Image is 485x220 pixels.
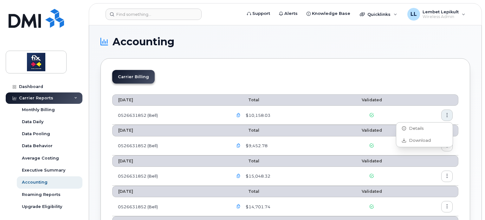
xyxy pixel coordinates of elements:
[112,136,227,155] td: 0526631852 (Bell)
[336,125,407,136] th: Validated
[112,125,227,136] th: [DATE]
[336,94,407,106] th: Validated
[233,97,259,102] span: Total
[336,186,407,197] th: Validated
[112,155,227,167] th: [DATE]
[112,186,227,197] th: [DATE]
[244,173,270,179] span: $15,048.32
[112,197,227,216] td: 0526631852 (Bell)
[112,106,227,125] td: 0526631852 (Bell)
[112,167,227,186] td: 0526631852 (Bell)
[244,112,270,118] span: $10,158.03
[336,155,407,167] th: Validated
[233,159,259,163] span: Total
[113,37,174,47] span: Accounting
[244,204,270,210] span: $14,701.74
[244,143,268,149] span: $9,452.78
[112,94,227,106] th: [DATE]
[406,138,431,143] span: Download
[406,126,424,131] span: Details
[233,189,259,194] span: Total
[233,128,259,133] span: Total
